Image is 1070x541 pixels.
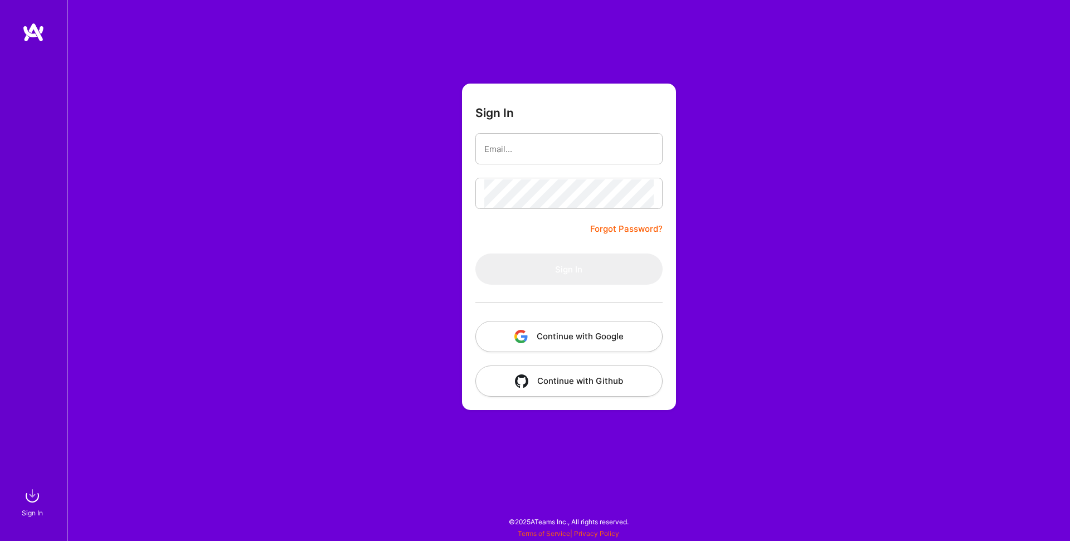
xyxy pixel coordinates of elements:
[518,529,570,538] a: Terms of Service
[515,374,528,388] img: icon
[590,222,663,236] a: Forgot Password?
[67,508,1070,535] div: © 2025 ATeams Inc., All rights reserved.
[22,507,43,519] div: Sign In
[518,529,619,538] span: |
[21,485,43,507] img: sign in
[475,365,663,397] button: Continue with Github
[475,254,663,285] button: Sign In
[514,330,528,343] img: icon
[484,135,654,163] input: Email...
[475,106,514,120] h3: Sign In
[475,321,663,352] button: Continue with Google
[22,22,45,42] img: logo
[574,529,619,538] a: Privacy Policy
[23,485,43,519] a: sign inSign In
